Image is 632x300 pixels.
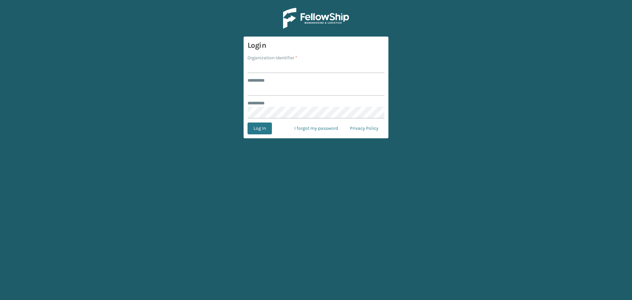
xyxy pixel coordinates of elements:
[248,54,297,61] label: Organization Identifier
[288,123,344,134] a: I forgot my password
[248,41,384,50] h3: Login
[283,8,349,29] img: Logo
[248,123,272,134] button: Log In
[344,123,384,134] a: Privacy Policy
